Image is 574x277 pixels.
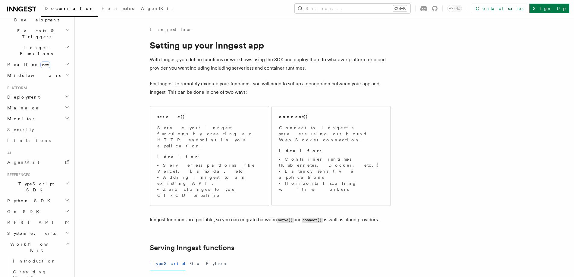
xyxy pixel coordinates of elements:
button: Search...Ctrl+K [295,4,410,13]
button: TypeScript [150,257,185,270]
span: Documentation [45,6,94,11]
a: AgentKit [5,157,71,168]
strong: Ideal for [279,148,320,153]
h2: connect() [279,114,308,120]
a: Inngest tour [150,27,192,33]
span: Workflow Kit [5,241,66,253]
span: REST API [7,220,58,225]
span: Limitations [7,138,51,143]
span: AI [5,151,11,156]
p: For Inngest to remotely execute your functions, you will need to set up a connection between your... [150,80,391,96]
button: TypeScript SDK [5,178,71,195]
a: AgentKit [137,2,177,16]
p: : [279,148,383,154]
h2: serve() [157,114,185,120]
span: new [40,61,50,68]
span: Local Development [5,11,66,23]
a: REST API [5,217,71,228]
span: Examples [102,6,134,11]
span: Python SDK [5,198,54,204]
button: Events & Triggers [5,25,71,42]
span: References [5,172,30,177]
button: Middleware [5,70,71,81]
a: Sign Up [529,4,569,13]
strong: Ideal for [157,154,198,159]
p: Connect to Inngest's servers using out-bound WebSocket connection. [279,125,383,143]
h1: Setting up your Inngest app [150,40,391,51]
li: Container runtimes (Kubernetes, Docker, etc.) [279,156,383,168]
span: Events & Triggers [5,28,66,40]
span: AgentKit [141,6,173,11]
p: With Inngest, you define functions or workflows using the SDK and deploy them to whatever platfor... [150,55,391,72]
button: Python SDK [5,195,71,206]
li: Zero changes to your CI/CD pipeline [157,186,262,198]
span: System events [5,230,56,236]
span: Monitor [5,116,36,122]
button: Go [190,257,201,270]
span: Middleware [5,72,62,78]
span: Realtime [5,61,50,68]
span: Introduction [13,259,56,263]
button: System events [5,228,71,239]
span: Deployment [5,94,40,100]
a: Examples [98,2,137,16]
span: Security [7,127,34,132]
a: Security [5,124,71,135]
button: Inngest Functions [5,42,71,59]
button: Manage [5,102,71,113]
a: Serving Inngest functions [150,244,234,252]
a: connect()Connect to Inngest's servers using out-bound WebSocket connection.Ideal for:Container ru... [271,106,391,206]
li: Horizontal scaling with workers [279,180,383,192]
li: Latency sensitive applications [279,168,383,180]
li: Serverless platforms like Vercel, Lambda, etc. [157,162,262,174]
kbd: Ctrl+K [393,5,407,11]
span: Go SDK [5,209,43,215]
li: Adding Inngest to an existing API. [157,174,262,186]
a: Introduction [11,256,71,266]
span: Inngest Functions [5,45,65,57]
span: Platform [5,86,27,90]
button: Local Development [5,8,71,25]
a: serve()Serve your Inngest functions by creating an HTTP endpoint in your application.Ideal for:Se... [150,106,269,206]
button: Realtimenew [5,59,71,70]
p: Inngest functions are portable, so you can migrate between and as well as cloud providers. [150,216,391,224]
a: Limitations [5,135,71,146]
button: Go SDK [5,206,71,217]
button: Toggle dark mode [447,5,462,12]
a: Contact sales [472,4,527,13]
span: TypeScript SDK [5,181,65,193]
code: serve() [277,218,294,223]
span: Manage [5,105,39,111]
button: Workflow Kit [5,239,71,256]
button: Deployment [5,92,71,102]
p: Serve your Inngest functions by creating an HTTP endpoint in your application. [157,125,262,149]
a: Documentation [41,2,98,17]
button: Monitor [5,113,71,124]
p: : [157,154,262,160]
button: Python [206,257,228,270]
span: AgentKit [7,160,39,165]
code: connect() [302,218,323,223]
